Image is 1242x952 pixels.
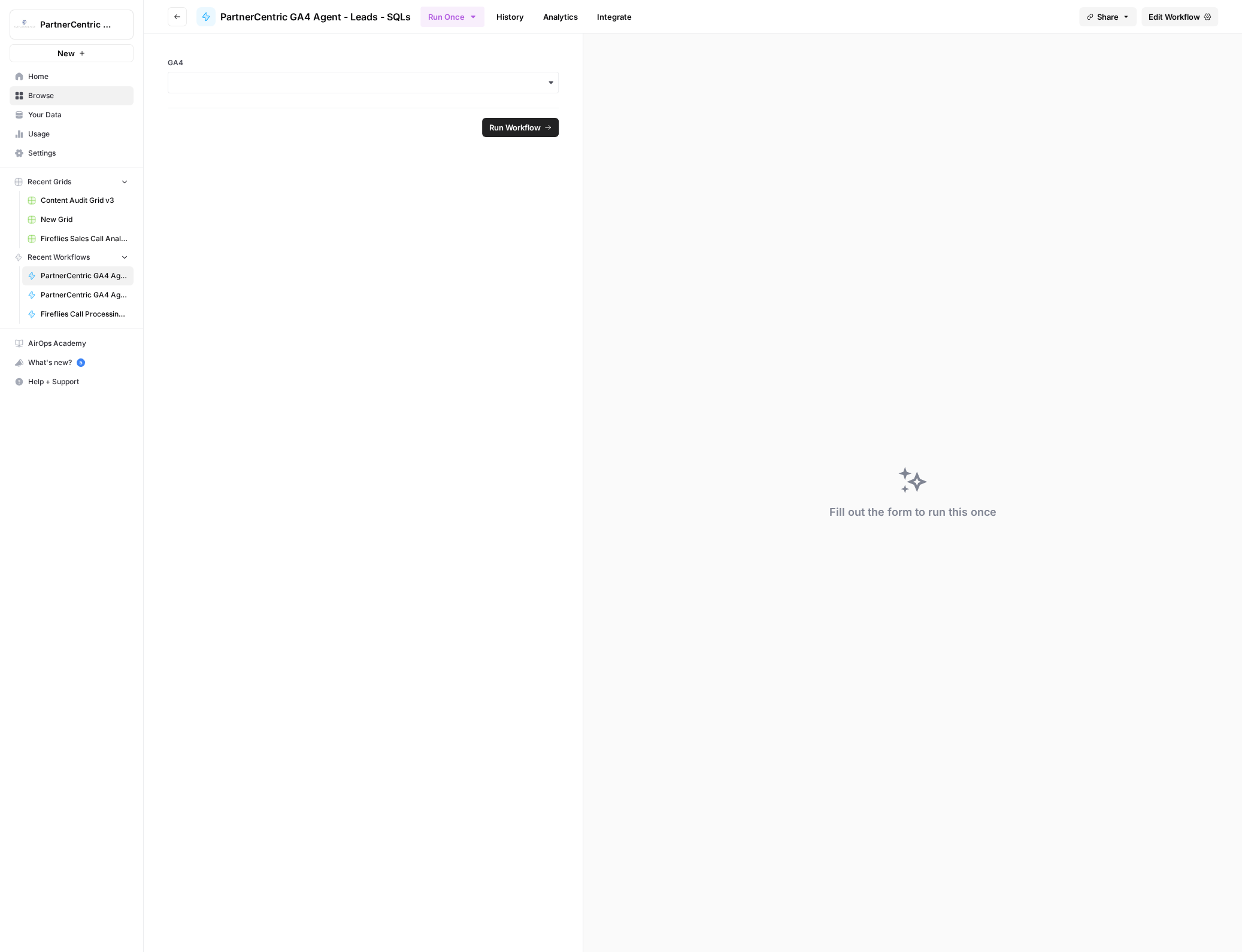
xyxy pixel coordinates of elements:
[28,110,128,120] span: Your Data
[28,71,128,82] span: Home
[57,47,75,59] span: New
[10,105,134,124] a: Your Data
[489,7,531,26] a: History
[10,10,134,39] button: Workspace: PartnerCentric Sales Tools
[41,290,128,300] span: PartnerCentric GA4 Agent
[22,266,134,285] a: PartnerCentric GA4 Agent - Leads - SQLs
[40,19,113,31] span: PartnerCentric Sales Tools
[1079,7,1137,26] button: Share
[41,270,128,281] span: PartnerCentric GA4 Agent - Leads - SQLs
[10,334,134,353] a: AirOps Academy
[41,214,128,225] span: New Grid
[590,7,639,26] a: Integrate
[41,195,128,206] span: Content Audit Grid v3
[829,504,996,521] div: Fill out the form to run this once
[482,118,559,137] button: Run Workflow
[28,90,128,101] span: Browse
[489,121,541,133] span: Run Workflow
[10,353,134,372] button: What's new? 5
[10,372,134,391] button: Help + Support
[1141,7,1218,26] a: Edit Workflow
[22,229,134,248] a: Fireflies Sales Call Analysis For CS
[77,358,85,367] a: 5
[1149,11,1200,23] span: Edit Workflow
[41,233,128,244] span: Fireflies Sales Call Analysis For CS
[28,148,128,159] span: Settings
[10,354,133,372] div: What's new?
[28,177,71,187] span: Recent Grids
[28,252,90,263] span: Recent Workflows
[10,173,134,191] button: Recent Grids
[10,44,134,62] button: New
[168,57,559,68] label: GA4
[1097,11,1119,23] span: Share
[536,7,585,26] a: Analytics
[10,67,134,86] a: Home
[14,14,35,35] img: PartnerCentric Sales Tools Logo
[22,210,134,229] a: New Grid
[28,338,128,349] span: AirOps Academy
[420,7,484,27] button: Run Once
[10,248,134,266] button: Recent Workflows
[22,285,134,305] a: PartnerCentric GA4 Agent
[79,360,82,366] text: 5
[196,7,411,26] a: PartnerCentric GA4 Agent - Leads - SQLs
[220,10,411,24] span: PartnerCentric GA4 Agent - Leads - SQLs
[22,191,134,210] a: Content Audit Grid v3
[10,86,134,105] a: Browse
[22,305,134,324] a: Fireflies Call Processing for CS
[28,129,128,139] span: Usage
[41,309,128,320] span: Fireflies Call Processing for CS
[10,124,134,144] a: Usage
[10,144,134,163] a: Settings
[28,376,128,387] span: Help + Support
